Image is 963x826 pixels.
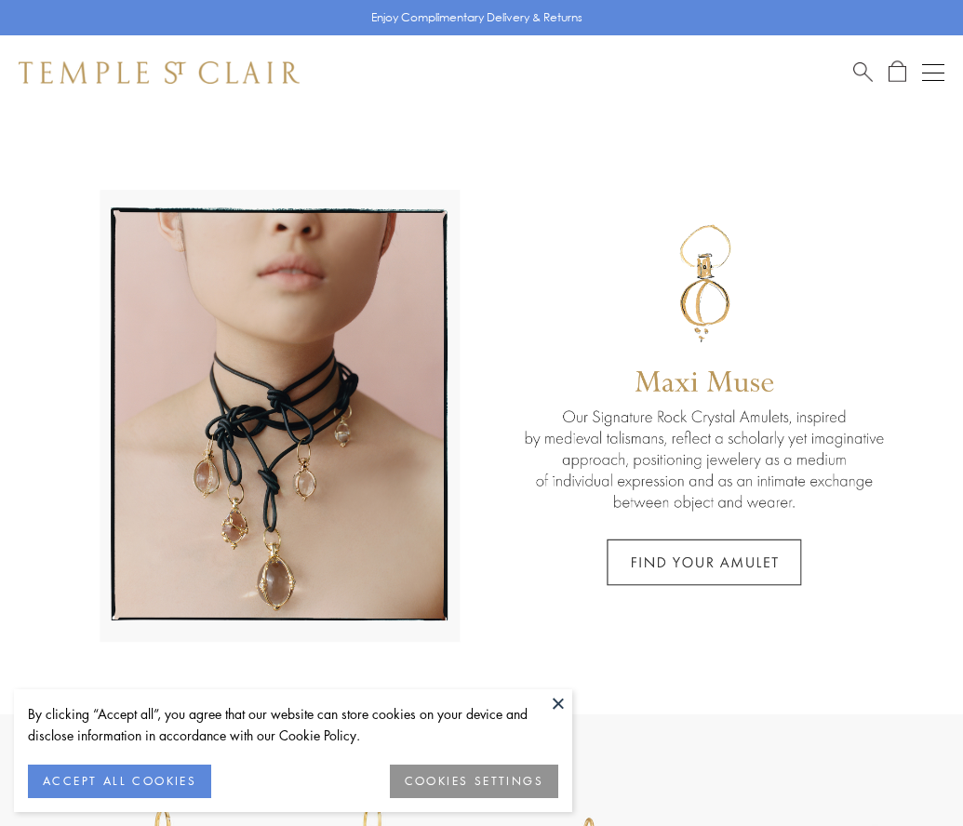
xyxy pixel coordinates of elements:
p: Enjoy Complimentary Delivery & Returns [371,8,582,27]
a: Open Shopping Bag [889,60,906,84]
button: ACCEPT ALL COOKIES [28,765,211,798]
button: COOKIES SETTINGS [390,765,558,798]
div: By clicking “Accept all”, you agree that our website can store cookies on your device and disclos... [28,703,558,746]
button: Open navigation [922,61,944,84]
img: Temple St. Clair [19,61,300,84]
a: Search [853,60,873,84]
